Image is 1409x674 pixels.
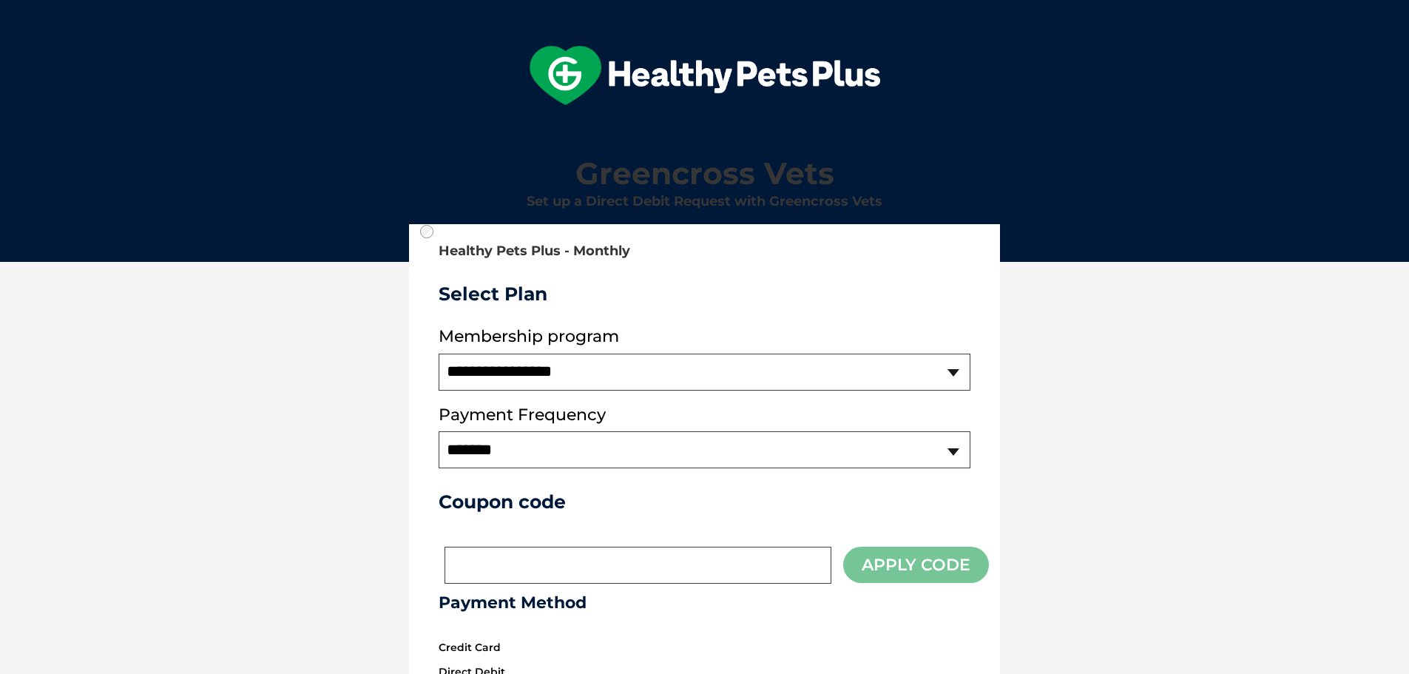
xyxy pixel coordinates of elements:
[439,491,970,513] h3: Coupon code
[530,46,880,105] img: hpp-logo-landscape-green-white.png
[439,405,606,425] label: Payment Frequency
[439,283,970,305] h3: Select Plan
[439,593,970,613] h3: Payment Method
[439,638,501,657] label: Credit Card
[420,225,433,238] input: Direct Debit
[439,244,970,259] h2: Healthy Pets Plus - Monthly
[415,157,994,190] h1: Greencross Vets
[843,547,989,583] button: Apply Code
[415,195,994,209] h2: Set up a Direct Debit Request with Greencross Vets
[439,327,970,346] label: Membership program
